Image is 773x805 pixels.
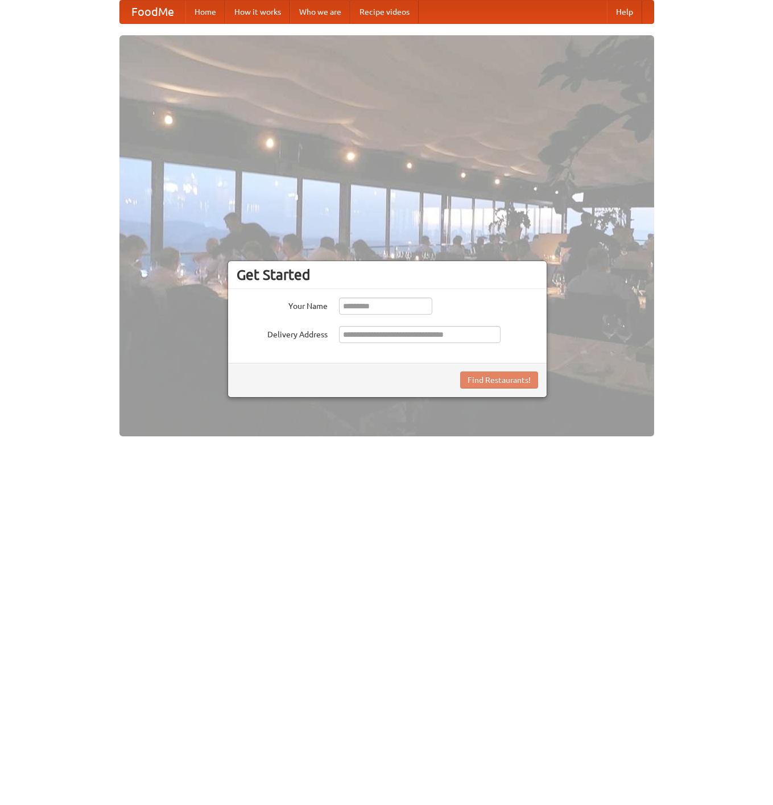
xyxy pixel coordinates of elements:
[290,1,350,23] a: Who we are
[460,371,538,389] button: Find Restaurants!
[225,1,290,23] a: How it works
[120,1,185,23] a: FoodMe
[185,1,225,23] a: Home
[350,1,419,23] a: Recipe videos
[607,1,642,23] a: Help
[237,266,538,283] h3: Get Started
[237,298,328,312] label: Your Name
[237,326,328,340] label: Delivery Address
